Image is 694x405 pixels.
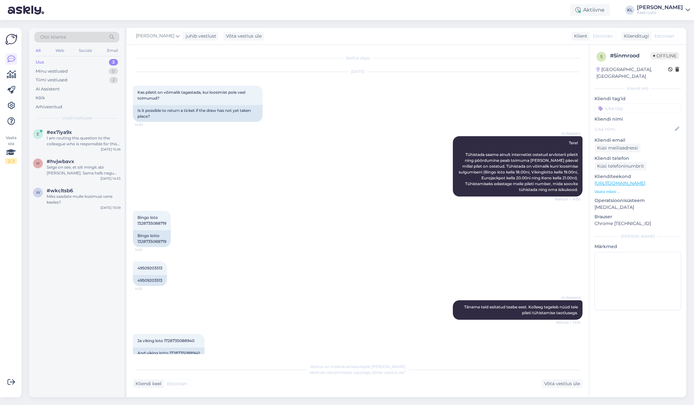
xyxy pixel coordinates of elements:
[594,86,681,91] div: Kliendi info
[101,147,121,152] div: [DATE] 15:26
[223,32,264,41] div: Võta vestlus üle
[167,380,187,387] span: Estonian
[135,247,159,252] span: 14:51
[595,125,674,133] input: Lisa nimi
[109,77,118,83] div: 2
[47,194,121,205] div: Miks saadate mulle küsimusi vene keeles?
[594,144,641,152] div: Küsi meiliaadressi
[36,77,67,83] div: Tiimi vestlused
[137,266,162,270] span: 49509203513
[100,205,121,210] div: [DATE] 13:09
[594,213,681,220] p: Brauser
[77,46,93,55] div: Socials
[37,132,39,137] span: e
[133,69,582,75] div: [DATE]
[133,105,263,122] div: Is it possible to return a ticket if the draw has not yet taken place?
[133,230,171,247] div: Bingo lotto 1328735088719
[654,33,674,40] span: Estonian
[135,122,159,127] span: 14:50
[621,33,649,40] div: Klienditugi
[47,188,73,194] span: #wkcltsb6
[109,68,118,75] div: 0
[106,46,119,55] div: Email
[183,33,216,40] div: juhib vestlust
[637,10,683,15] div: Eesti Loto
[594,162,647,171] div: Küsi telefoninumbrit
[36,68,68,75] div: Minu vestlused
[594,189,681,195] p: Vaata edasi ...
[637,5,683,10] div: [PERSON_NAME]
[54,46,65,55] div: Web
[593,33,613,40] span: Estonian
[310,364,406,369] span: Vestlus on määratud kasutajale [PERSON_NAME]
[542,379,582,388] div: Võta vestlus üle
[137,215,166,226] span: Bingo loto 1328735088719
[556,320,581,325] span: Nähtud ✓ 14:51
[136,32,174,40] span: [PERSON_NAME]
[62,115,92,121] span: Uued vestlused
[137,338,194,343] span: Ja viking loto 1728735088940
[47,135,121,147] div: I am routing this question to the colleague who is responsible for this topic. The reply might ta...
[596,66,668,80] div: [GEOGRAPHIC_DATA], [GEOGRAPHIC_DATA]
[600,54,603,59] span: 5
[594,103,681,113] input: Lisa tag
[36,59,44,66] div: Uus
[571,33,587,40] div: Klient
[47,164,121,176] div: Selge on see, et siit mingit abi [PERSON_NAME]. Sama halb nagu kogu süsteem on ka klienditeenindus!
[109,59,118,66] div: 3
[556,295,581,300] span: AI Assistent
[594,197,681,204] p: Operatsioonisüsteem
[310,370,406,375] span: Vestluse ülevõtmiseks vajutage
[5,33,18,45] img: Askly Logo
[570,4,610,16] div: Aktiivne
[36,95,45,101] div: Kõik
[637,5,690,15] a: [PERSON_NAME]Eesti Loto
[594,116,681,123] p: Kliendi nimi
[594,204,681,211] p: [MEDICAL_DATA]
[36,161,40,166] span: h
[464,304,579,315] span: Täname teid esitatud teabe eest. Kolleeg tegeleb nüüd teie pileti tühistamise taotlusega.
[594,233,681,239] div: [PERSON_NAME]
[370,370,406,375] i: „Võtke vestlus üle”
[133,380,161,387] div: Kliendi keel
[594,180,645,186] a: [URL][DOMAIN_NAME]
[47,159,74,164] span: #hvjwbavx
[625,6,634,15] div: KL
[5,135,17,164] div: Vaata siia
[594,243,681,250] p: Märkmed
[556,131,581,136] span: AI Assistent
[135,286,159,291] span: 14:51
[47,129,72,135] span: #ex7iya9x
[34,46,42,55] div: All
[555,197,581,202] span: Nähtud ✓ 14:50
[36,190,40,195] span: w
[100,176,121,181] div: [DATE] 14:53
[594,95,681,102] p: Kliendi tag'id
[610,52,651,60] div: # 5inmrood
[594,173,681,180] p: Klienditeekond
[5,158,17,164] div: 2 / 3
[36,86,60,92] div: AI Assistent
[36,104,62,110] div: Arhiveeritud
[651,52,679,59] span: Offline
[459,140,579,192] span: Tere! Tühistada saame ainult internetist ostetud arvloterii piletit ning pöördumine peab toimuma ...
[133,275,167,286] div: 49509203513
[137,90,246,101] span: Kas piletit on võimalik tagastada, kui loosimist pole veel toimunud?
[594,220,681,227] p: Chrome [TECHNICAL_ID]
[594,137,681,144] p: Kliendi email
[133,55,582,61] div: Vestlus algas
[40,34,66,41] span: Otsi kliente
[133,348,205,359] div: And viking lotto 1728735088940
[594,155,681,162] p: Kliendi telefon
